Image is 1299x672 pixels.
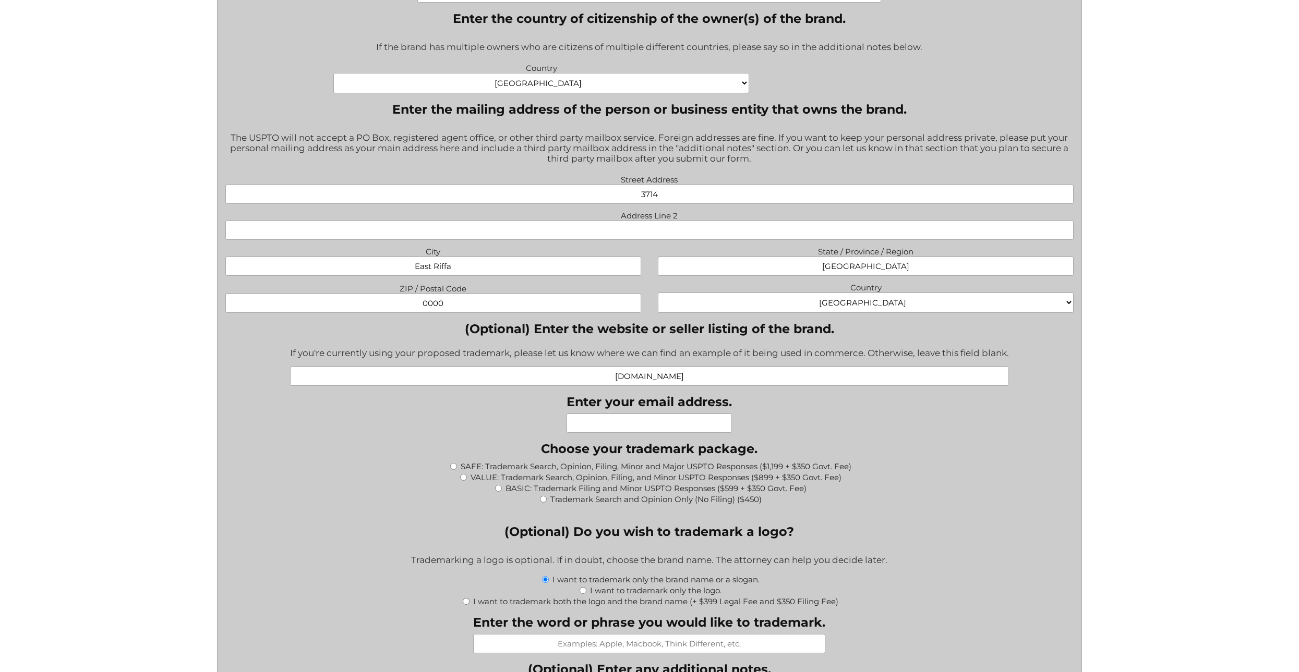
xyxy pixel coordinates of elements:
div: Trademarking a logo is optional. If in doubt, choose the brand name. The attorney can help you de... [225,548,1074,573]
div: If you're currently using your proposed trademark, please let us know where we can find an exampl... [290,341,1009,366]
label: VALUE: Trademark Search, Opinion, Filing, and Minor USPTO Responses ($899 + $350 Govt. Fee) [471,472,841,482]
div: If the brand has multiple owners who are citizens of multiple different countries, please say so ... [225,35,1074,60]
label: I want to trademark only the logo. [590,585,721,595]
label: Enter the word or phrase you would like to trademark. [473,615,825,630]
label: Address Line 2 [225,208,1074,221]
legend: Enter the mailing address of the person or business entity that owns the brand. [392,102,907,117]
label: ZIP / Postal Code [225,281,641,294]
label: State / Province / Region [658,244,1074,256]
label: Enter your email address. [567,394,732,409]
label: Country [333,60,749,73]
label: SAFE: Trademark Search, Opinion, Filing, Minor and Major USPTO Responses ($1,199 + $350 Govt. Fee) [461,461,851,471]
label: I want to trademark only the brand name or a slogan. [552,575,760,584]
label: Trademark Search and Opinion Only (No Filing) ($450) [550,494,762,504]
label: I want to trademark both the logo and the brand name (+ $399 Legal Fee and $350 Filing Fee) [473,596,838,606]
label: Street Address [225,172,1074,185]
label: BASIC: Trademark Filing and Minor USPTO Responses ($599 + $350 Govt. Fee) [506,483,807,493]
legend: Choose your trademark package. [541,441,757,456]
label: City [225,244,641,256]
label: Country [658,280,1074,292]
input: Examples: techstuff.com, techstuff.com/shop [290,366,1009,386]
div: The USPTO will not accept a PO Box, registered agent office, or other third party mailbox service... [225,126,1074,172]
legend: (Optional) Do you wish to trademark a logo? [504,524,794,539]
legend: Enter the country of citizenship of the owner(s) of the brand. [453,11,846,26]
input: Examples: Apple, Macbook, Think Different, etc. [473,634,825,653]
label: (Optional) Enter the website or seller listing of the brand. [290,321,1009,336]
